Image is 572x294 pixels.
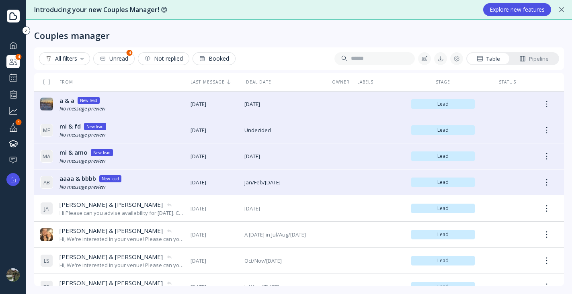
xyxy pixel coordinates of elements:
span: [PERSON_NAME] & [PERSON_NAME] [59,227,163,235]
div: J A [40,202,53,215]
div: E S [40,280,53,293]
span: [PERSON_NAME] & [PERSON_NAME] [59,200,163,209]
div: From [40,79,73,85]
div: All filters [45,55,84,62]
a: Your profile1 [6,120,20,134]
div: A B [40,176,53,189]
span: A [DATE] in Jul/Aug/[DATE] [244,231,324,239]
div: L S [40,254,53,267]
button: All filters [39,52,90,65]
span: Lead [414,205,472,212]
a: Grow your business [6,104,20,117]
span: Lead [414,257,472,264]
a: Couples manager4 [6,55,20,68]
span: Lead [414,101,472,107]
span: mi & fd [59,122,81,131]
a: Knowledge hub [6,137,20,150]
div: Labels [357,79,405,85]
a: Performance [6,88,20,101]
div: Introducing your new Couples Manager! 😍 [34,5,475,14]
span: [DATE] [191,100,238,108]
span: Jul/Aug/[DATE] [244,283,324,291]
span: [DATE] [191,179,238,186]
span: Oct/Nov/[DATE] [244,257,324,265]
div: Your profile [6,120,20,134]
span: [DATE] [244,205,324,212]
span: Lead [414,179,472,186]
span: Lead [414,231,472,238]
div: Couples manager [6,55,20,68]
span: [DATE] [191,283,238,291]
div: New lead [102,176,119,182]
div: Not replied [144,55,183,62]
a: Help & support [6,153,20,167]
div: M F [40,124,53,137]
div: Couples manager [34,30,110,41]
span: Undecided [244,127,324,134]
div: Last message [191,79,238,85]
div: 1 [16,119,22,125]
button: Upgrade options [6,173,20,186]
div: Stage [411,79,475,85]
div: Owner [330,79,351,85]
span: Lead [414,153,472,159]
div: M A [40,150,53,163]
span: a & a [59,96,74,105]
div: 4 [127,50,133,56]
span: [DATE] [244,100,324,108]
span: mi & amo [59,148,88,157]
span: aaaa & bbbb [59,174,96,183]
i: No message preview [59,131,105,138]
div: Status [481,79,534,85]
span: [DATE] [191,153,238,160]
span: Jan/Feb/[DATE] [244,179,324,186]
div: New lead [86,123,104,130]
button: Unread [93,52,135,65]
span: Lead [414,127,472,133]
div: Hi, We're interested in your venue! Please can you share your availability around our ideal date,... [59,261,185,269]
div: Table [477,55,500,63]
div: Unread [100,55,128,62]
div: Booked [199,55,229,62]
span: Lead [414,284,472,290]
span: [DATE] [191,231,238,239]
i: No message preview [59,157,105,164]
button: Not replied [138,52,189,65]
div: Pipeline [519,55,549,63]
a: Dashboard [6,39,20,52]
div: Hi Please can you advise availability for [DATE]. Currently we are looking at 150 ceremony and we... [59,209,185,217]
div: 4 [16,54,22,60]
img: dpr=2,fit=cover,g=face,w=32,h=32 [40,228,53,241]
div: Hi, We're interested in your venue! Please can you share your availability around our ideal date,... [59,235,185,243]
span: [PERSON_NAME] & [PERSON_NAME] [59,253,163,261]
a: Showround scheduler [6,71,20,84]
button: Explore new features [483,3,551,16]
div: Ideal date [244,79,324,85]
span: [DATE] [191,257,238,265]
span: [DATE] [191,205,238,212]
button: Booked [193,52,236,65]
i: No message preview [59,183,105,190]
span: [PERSON_NAME] & [PERSON_NAME] [59,279,163,287]
span: [DATE] [191,127,238,134]
i: No message preview [59,105,105,112]
div: New lead [80,97,97,104]
div: Explore new features [490,6,545,13]
img: dpr=2,fit=cover,g=face,w=32,h=32 [40,98,53,110]
div: New lead [93,149,111,156]
span: [DATE] [244,153,324,160]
